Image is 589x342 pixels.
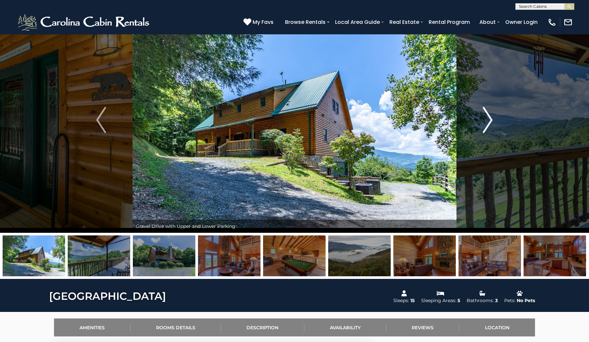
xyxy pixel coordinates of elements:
button: Previous [70,7,133,233]
img: 163466676 [524,235,586,276]
a: Description [221,318,304,336]
img: 163466672 [393,235,456,276]
img: arrow [96,107,106,133]
img: 163466674 [198,235,260,276]
a: Rental Program [425,16,473,28]
span: My Favs [253,18,274,26]
a: Rooms Details [131,318,221,336]
a: My Favs [243,18,275,26]
img: 163466697 [263,235,326,276]
a: About [476,16,499,28]
a: Location [459,318,535,336]
div: Gravel Drive with Upper and Lower Parking [133,220,456,233]
img: arrow [483,107,493,133]
a: Owner Login [502,16,541,28]
img: White-1-2.png [16,12,152,32]
img: 163466671 [328,235,391,276]
a: Reviews [386,318,459,336]
a: Browse Rentals [282,16,329,28]
img: mail-regular-white.png [563,18,573,27]
img: 163466706 [3,235,65,276]
a: Real Estate [386,16,422,28]
a: Amenities [54,318,131,336]
a: Local Area Guide [332,16,383,28]
button: Next [456,7,519,233]
a: Availability [304,318,386,336]
img: 163466703 [68,235,130,276]
img: phone-regular-white.png [547,18,557,27]
img: 163466707 [133,235,195,276]
img: 163466673 [458,235,521,276]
